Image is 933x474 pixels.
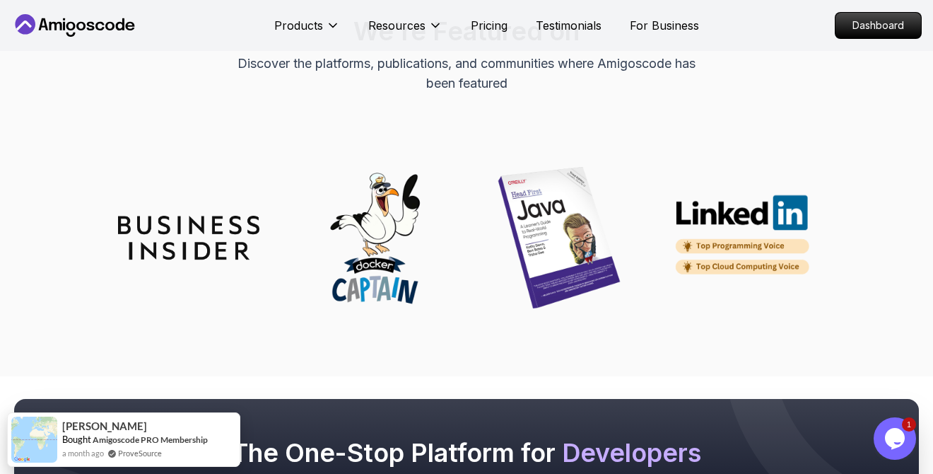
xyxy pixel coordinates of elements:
a: Dashboard [835,12,922,39]
p: Dashboard [835,13,921,38]
p: Products [274,17,323,34]
span: Developers [562,437,701,468]
a: For Business [630,17,699,34]
iframe: chat widget [874,417,919,460]
a: Amigoscode PRO Membership [93,434,208,445]
h2: The One-Stop Platform for [229,439,704,467]
p: Resources [368,17,426,34]
a: Testimonials [536,17,602,34]
span: [PERSON_NAME] [62,420,147,432]
img: provesource social proof notification image [11,417,57,463]
img: partner_insider [118,216,259,260]
button: Resources [368,17,442,45]
img: partner_linkedin [674,195,815,282]
img: partner_java [488,167,630,308]
p: Discover the platforms, publications, and communities where Amigoscode has been featured [229,54,704,93]
button: Products [274,17,340,45]
img: partner_docker [303,167,445,308]
span: Bought [62,434,91,445]
a: ProveSource [118,447,162,459]
a: Pricing [471,17,507,34]
span: a month ago [62,447,104,459]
